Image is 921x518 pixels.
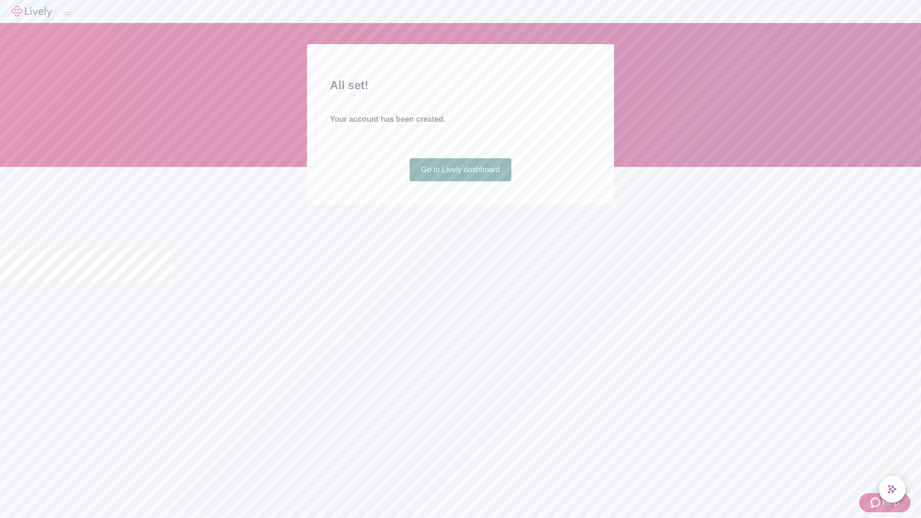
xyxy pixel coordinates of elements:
[63,12,71,15] button: Log out
[882,497,899,508] span: Help
[330,114,591,125] h4: Your account has been created.
[879,476,906,503] button: chat
[887,484,897,494] svg: Lively AI Assistant
[330,77,591,94] h2: All set!
[871,497,882,508] svg: Zendesk support icon
[859,493,910,512] button: Zendesk support iconHelp
[12,6,52,17] img: Lively
[410,158,512,181] a: Go to Lively dashboard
